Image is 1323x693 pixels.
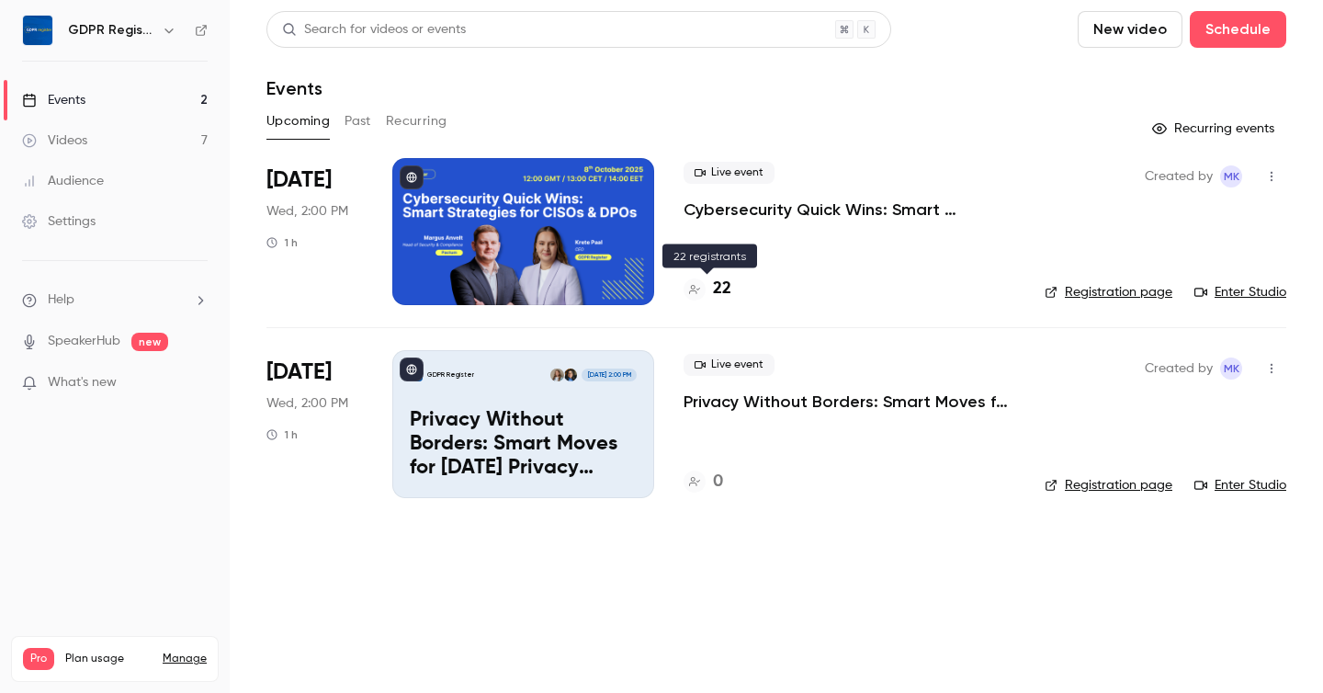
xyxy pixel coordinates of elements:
[266,350,363,497] div: Oct 22 Wed, 2:00 PM (Europe/Tallinn)
[163,652,207,666] a: Manage
[1045,476,1172,494] a: Registration page
[1045,283,1172,301] a: Registration page
[22,290,208,310] li: help-dropdown-opener
[266,427,298,442] div: 1 h
[266,107,330,136] button: Upcoming
[22,172,104,190] div: Audience
[392,350,654,497] a: Privacy Without Borders: Smart Moves for Today’s Privacy LeadersGDPR RegisterAakritee TiwariKrete...
[550,369,563,381] img: Krete Paal
[1144,114,1286,143] button: Recurring events
[1220,358,1242,380] span: Marit Kesa
[427,370,474,380] p: GDPR Register
[1190,11,1286,48] button: Schedule
[1194,283,1286,301] a: Enter Studio
[684,199,1015,221] a: Cybersecurity Quick Wins: Smart Strategies for CISOs & DPOs
[22,131,87,150] div: Videos
[582,369,636,381] span: [DATE] 2:00 PM
[1194,476,1286,494] a: Enter Studio
[345,107,371,136] button: Past
[410,409,637,480] p: Privacy Without Borders: Smart Moves for [DATE] Privacy Leaders
[266,358,332,387] span: [DATE]
[282,20,466,40] div: Search for videos or events
[1145,165,1213,187] span: Created by
[266,158,363,305] div: Oct 8 Wed, 2:00 PM (Europe/Tallinn)
[22,212,96,231] div: Settings
[1224,165,1239,187] span: MK
[684,470,723,494] a: 0
[684,277,731,301] a: 22
[713,470,723,494] h4: 0
[1220,165,1242,187] span: Marit Kesa
[65,652,152,666] span: Plan usage
[22,91,85,109] div: Events
[266,202,348,221] span: Wed, 2:00 PM
[386,107,447,136] button: Recurring
[68,21,154,40] h6: GDPR Register
[266,235,298,250] div: 1 h
[713,277,731,301] h4: 22
[1145,358,1213,380] span: Created by
[1224,358,1239,380] span: MK
[564,369,577,381] img: Aakritee Tiwari
[684,162,775,184] span: Live event
[1078,11,1182,48] button: New video
[266,77,322,99] h1: Events
[48,290,74,310] span: Help
[23,16,52,45] img: GDPR Register
[48,373,117,392] span: What's new
[266,165,332,195] span: [DATE]
[684,391,1015,413] a: Privacy Without Borders: Smart Moves for [DATE] Privacy Leaders
[23,648,54,670] span: Pro
[266,394,348,413] span: Wed, 2:00 PM
[48,332,120,351] a: SpeakerHub
[684,354,775,376] span: Live event
[131,333,168,351] span: new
